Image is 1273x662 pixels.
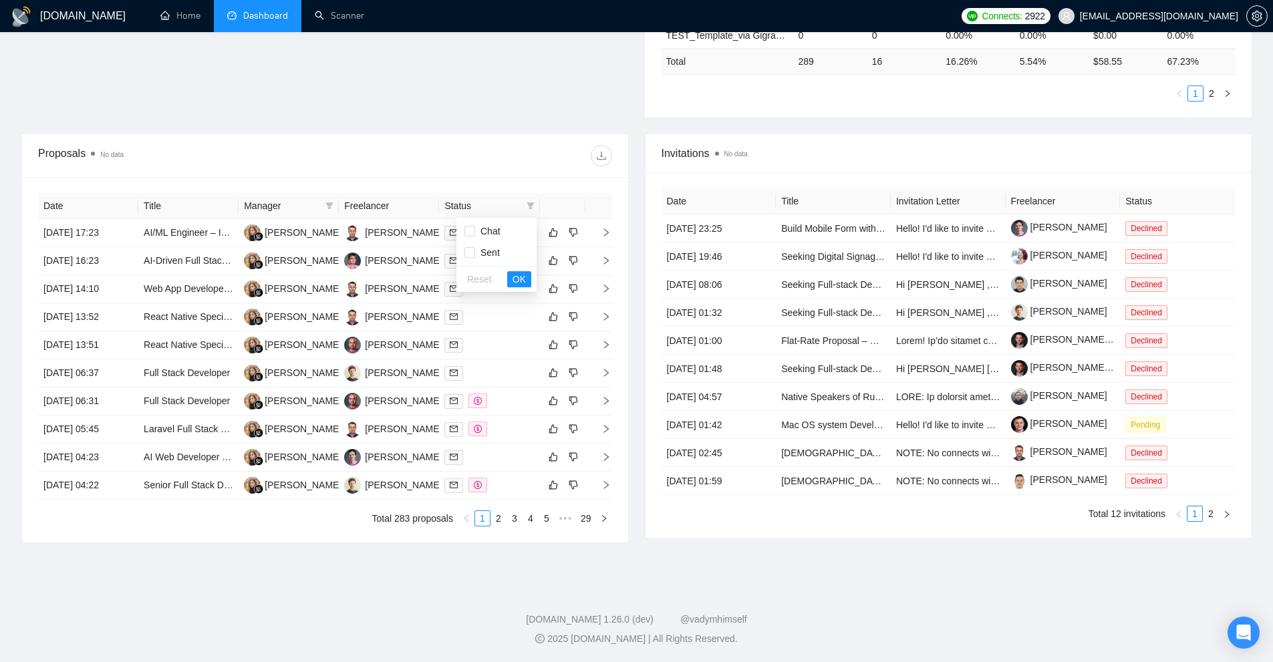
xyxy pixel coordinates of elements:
[891,188,1006,214] th: Invitation Letter
[662,214,776,242] td: [DATE] 23:25
[450,341,458,349] span: mail
[549,480,558,490] span: like
[569,424,578,434] span: dislike
[344,337,361,353] img: YA
[507,510,523,526] li: 3
[1025,9,1045,23] span: 2922
[545,365,561,381] button: like
[365,281,442,296] div: [PERSON_NAME]
[1011,278,1107,289] a: [PERSON_NAME]
[450,369,458,377] span: mail
[776,299,891,327] td: Seeking Full-stack Developers with Python, Databases (SQL), and cloud experience - DSQL-2025-q3
[38,303,138,331] td: [DATE] 13:52
[666,30,789,41] a: TEST_Template_via Gigradar
[1011,388,1028,405] img: c15tQJkFLfOfPIVOu_5_PdhvuQcXKwiwTKsSKW1GJSZ6G6AgnKepe3N8xGBvFzlqsI
[523,511,538,526] a: 4
[591,284,611,293] span: right
[1011,248,1028,265] img: c1FX2QK21aZIbpUBDVd7dZkx_bMY2LAY1iUJtEGqzcK9uXLt1WaHSba0fFdyp8bu5-
[462,514,470,522] span: left
[781,307,1201,318] a: Seeking Full-stack Developers with Python, Databases (SQL), and cloud experience - DSQL-2025-q3
[569,227,578,238] span: dislike
[1011,362,1187,373] a: [PERSON_NAME] [PERSON_NAME]
[365,478,442,492] div: [PERSON_NAME]
[1246,5,1268,27] button: setting
[144,367,230,378] a: Full Stack Developer
[1223,510,1231,518] span: right
[265,450,341,464] div: [PERSON_NAME]
[545,309,561,325] button: like
[1228,617,1260,649] div: Open Intercom Messenger
[265,253,341,268] div: [PERSON_NAME]
[565,421,581,437] button: dislike
[662,327,776,355] td: [DATE] 01:00
[1247,11,1267,21] span: setting
[1219,506,1235,522] button: right
[776,242,891,271] td: Seeking Digital Signage Decision-Makers at Mid-to-Large Enterprises – Paid Survey
[491,511,506,526] a: 2
[545,224,561,240] button: like
[344,309,361,325] img: AL
[569,311,578,322] span: dislike
[1125,389,1167,404] span: Declined
[1125,307,1173,317] a: Declined
[524,196,537,216] span: filter
[344,423,442,434] a: AL[PERSON_NAME]
[1088,22,1161,48] td: $0.00
[662,188,776,214] th: Date
[144,227,514,238] a: AI/ML Engineer – Immediate Plan Review + Whisper STT & [PERSON_NAME] NLP Build
[591,340,611,349] span: right
[450,228,458,236] span: mail
[569,255,578,266] span: dislike
[539,511,554,526] a: 5
[596,510,612,526] button: right
[1171,86,1187,102] li: Previous Page
[144,395,230,406] a: Full Stack Developer
[138,303,239,331] td: React Native Specialist
[244,337,261,353] img: KY
[724,150,748,158] span: No data
[565,365,581,381] button: dislike
[1162,48,1236,74] td: 67.23 %
[323,196,336,216] span: filter
[344,479,442,490] a: SK[PERSON_NAME]
[549,452,558,462] span: like
[569,367,578,378] span: dislike
[549,311,558,322] span: like
[781,476,1236,486] a: [DEMOGRAPHIC_DATA] Speakers of Polish – Talent Bench for Future Managed Services Recording Projects
[1014,22,1088,48] td: 0.00%
[549,339,558,350] span: like
[591,312,611,321] span: right
[1011,304,1028,321] img: c1bpMJV_2EL7W68iJUB9j9fv5Okc4Eng8H3YL_2FPd5YbvRZDSYQVl6PNAkYWBMPYp
[565,224,581,240] button: dislike
[244,198,320,213] span: Manager
[450,425,458,433] span: mail
[507,511,522,526] a: 3
[555,510,576,526] li: Next 5 Pages
[339,193,439,219] th: Freelancer
[450,285,458,293] span: mail
[555,510,576,526] span: •••
[569,395,578,406] span: dislike
[1204,506,1218,521] a: 2
[1011,250,1107,261] a: [PERSON_NAME]
[315,10,364,21] a: searchScanner
[144,283,437,294] a: Web App Developer Needed to Complete Healthcare Scheduling SaaS
[569,452,578,462] span: dislike
[1187,506,1203,522] li: 1
[1125,446,1167,460] span: Declined
[1188,86,1203,101] a: 1
[569,339,578,350] span: dislike
[1162,22,1236,48] td: 0.00%
[365,309,442,324] div: [PERSON_NAME]
[549,367,558,378] span: like
[1125,251,1173,261] a: Declined
[450,453,458,461] span: mail
[365,393,442,408] div: [PERSON_NAME]
[1246,11,1268,21] a: setting
[365,253,442,268] div: [PERSON_NAME]
[138,247,239,275] td: AI-Driven Full Stack developer for our Healthcare
[344,339,442,349] a: YA[PERSON_NAME]
[265,422,341,436] div: [PERSON_NAME]
[450,313,458,321] span: mail
[982,9,1022,23] span: Connects:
